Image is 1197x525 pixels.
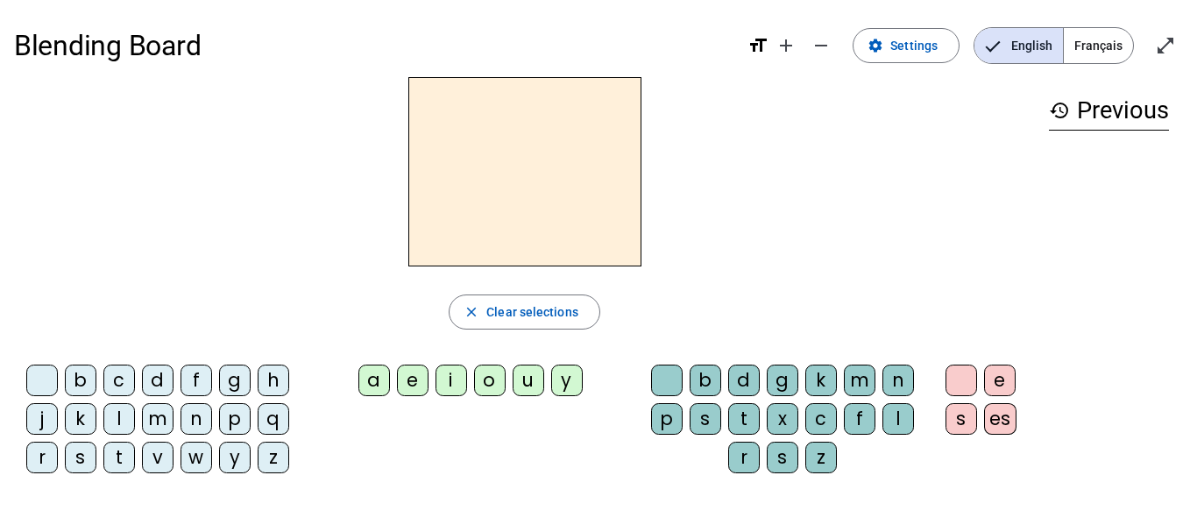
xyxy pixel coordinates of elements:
div: o [474,365,506,396]
div: r [26,442,58,473]
div: i [436,365,467,396]
button: Decrease font size [804,28,839,63]
div: g [219,365,251,396]
div: c [805,403,837,435]
div: m [844,365,875,396]
span: English [974,28,1063,63]
div: v [142,442,174,473]
div: q [258,403,289,435]
div: w [181,442,212,473]
button: Settings [853,28,960,63]
mat-icon: format_size [747,35,768,56]
div: t [103,442,135,473]
div: z [258,442,289,473]
button: Enter full screen [1148,28,1183,63]
div: r [728,442,760,473]
div: a [358,365,390,396]
div: y [551,365,583,396]
div: s [690,403,721,435]
div: p [219,403,251,435]
div: u [513,365,544,396]
div: p [651,403,683,435]
div: x [767,403,798,435]
mat-icon: remove [811,35,832,56]
div: t [728,403,760,435]
span: Français [1064,28,1133,63]
mat-icon: settings [868,38,883,53]
div: b [690,365,721,396]
div: k [65,403,96,435]
span: Settings [890,35,938,56]
div: n [882,365,914,396]
mat-button-toggle-group: Language selection [974,27,1134,64]
div: z [805,442,837,473]
mat-icon: close [464,304,479,320]
div: n [181,403,212,435]
div: f [844,403,875,435]
div: h [258,365,289,396]
div: e [397,365,429,396]
div: s [946,403,977,435]
div: e [984,365,1016,396]
mat-icon: history [1049,100,1070,121]
button: Increase font size [768,28,804,63]
div: es [984,403,1016,435]
div: m [142,403,174,435]
div: b [65,365,96,396]
div: k [805,365,837,396]
div: d [728,365,760,396]
button: Clear selections [449,294,600,330]
div: l [882,403,914,435]
div: f [181,365,212,396]
div: y [219,442,251,473]
div: j [26,403,58,435]
div: s [65,442,96,473]
h1: Blending Board [14,18,733,74]
div: c [103,365,135,396]
h3: Previous [1049,91,1169,131]
div: d [142,365,174,396]
div: s [767,442,798,473]
div: l [103,403,135,435]
span: Clear selections [486,302,578,323]
div: g [767,365,798,396]
mat-icon: open_in_full [1155,35,1176,56]
mat-icon: add [776,35,797,56]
